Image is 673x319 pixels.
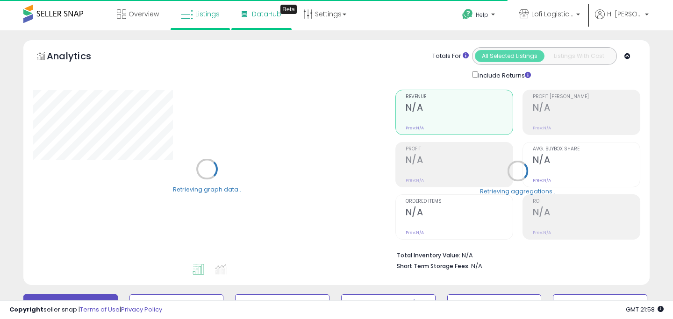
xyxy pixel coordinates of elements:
div: Tooltip anchor [280,5,297,14]
div: Include Returns [465,70,542,80]
i: Get Help [462,8,473,20]
div: Retrieving aggregations.. [480,187,555,195]
strong: Copyright [9,305,43,314]
button: Repricing On [129,294,224,313]
a: Hi [PERSON_NAME] [595,9,649,30]
span: DataHub [252,9,281,19]
button: Listings without Min/Max [341,294,436,313]
span: Listings [195,9,220,19]
span: Help [476,11,488,19]
span: Lofi Logistics LLC [531,9,573,19]
button: Repricing Off [235,294,329,313]
a: Help [455,1,504,30]
h5: Analytics [47,50,109,65]
button: All Selected Listings [475,50,544,62]
button: Default [23,294,118,313]
div: Retrieving graph data.. [173,185,241,193]
a: Terms of Use [80,305,120,314]
a: Privacy Policy [121,305,162,314]
div: seller snap | | [9,305,162,314]
button: Non Competitive [447,294,542,313]
div: Totals For [432,52,469,61]
span: Hi [PERSON_NAME] [607,9,642,19]
span: 2025-09-14 21:58 GMT [626,305,664,314]
button: Listings without Cost [553,294,647,313]
span: Overview [129,9,159,19]
button: Listings With Cost [544,50,614,62]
